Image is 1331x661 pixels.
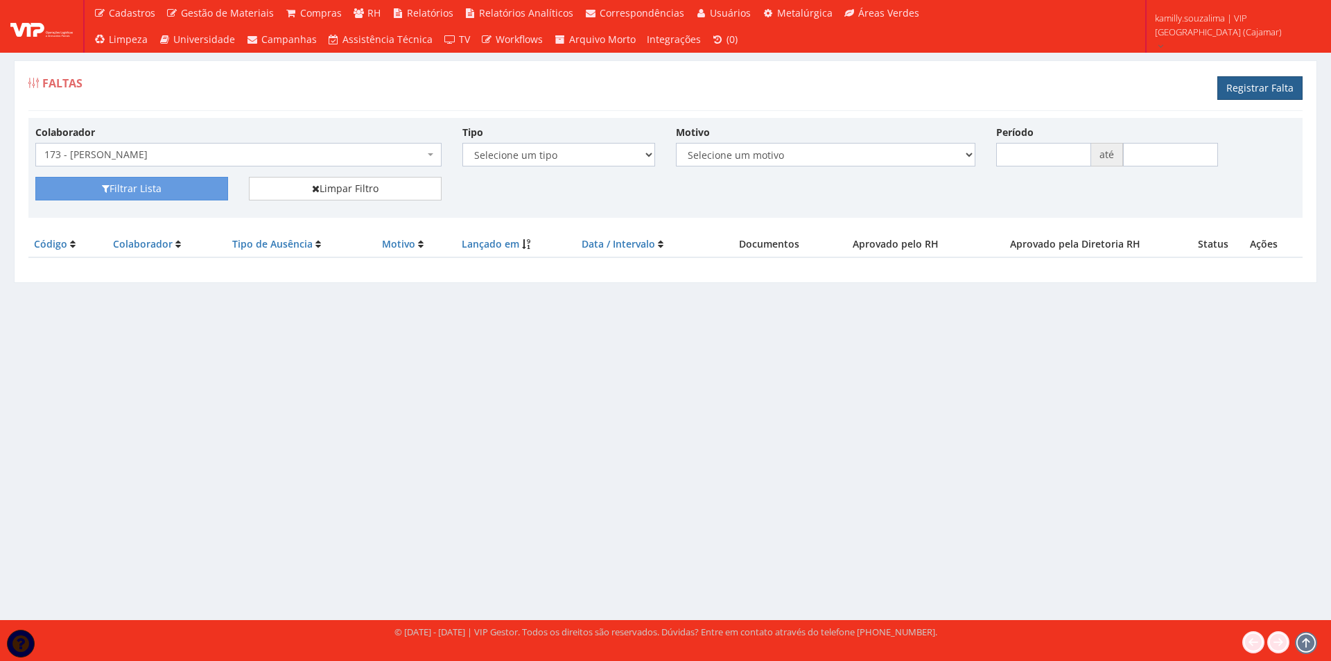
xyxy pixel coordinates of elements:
th: Ações [1244,232,1303,257]
a: Registrar Falta [1217,76,1303,100]
th: Aprovado pela Diretoria RH [969,232,1182,257]
a: Arquivo Morto [548,26,641,53]
label: Colaborador [35,126,95,139]
span: 173 - FABIO FERREIRA [35,143,442,166]
span: Usuários [710,6,751,19]
span: 173 - FABIO FERREIRA [44,148,424,162]
a: Limpar Filtro [249,177,442,200]
span: Arquivo Morto [569,33,636,46]
span: Universidade [173,33,235,46]
img: logo [10,16,73,37]
a: Limpeza [88,26,153,53]
span: Correspondências [600,6,684,19]
div: © [DATE] - [DATE] | VIP Gestor. Todos os direitos são reservados. Dúvidas? Entre em contato atrav... [394,626,937,639]
span: (0) [727,33,738,46]
span: Relatórios Analíticos [479,6,573,19]
a: Campanhas [241,26,322,53]
th: Status [1181,232,1244,257]
button: Filtrar Lista [35,177,228,200]
span: Faltas [42,76,82,91]
span: Áreas Verdes [858,6,919,19]
span: kamilly.souzalima | VIP [GEOGRAPHIC_DATA] (Cajamar) [1155,11,1313,39]
a: Workflows [476,26,549,53]
label: Período [996,126,1034,139]
label: Motivo [676,126,710,139]
span: RH [367,6,381,19]
span: Cadastros [109,6,155,19]
span: Compras [300,6,342,19]
span: TV [459,33,470,46]
span: Workflows [496,33,543,46]
a: Lançado em [462,237,519,250]
a: (0) [706,26,744,53]
a: Tipo de Ausência [232,237,313,250]
span: Gestão de Materiais [181,6,274,19]
th: Aprovado pelo RH [823,232,969,257]
a: Universidade [153,26,241,53]
span: Integrações [647,33,701,46]
span: Relatórios [407,6,453,19]
span: Campanhas [261,33,317,46]
a: Motivo [382,237,415,250]
a: Data / Intervalo [582,237,655,250]
th: Documentos [715,232,823,257]
a: Integrações [641,26,706,53]
span: Metalúrgica [777,6,833,19]
span: Assistência Técnica [342,33,433,46]
a: Colaborador [113,237,173,250]
span: Limpeza [109,33,148,46]
a: Assistência Técnica [322,26,439,53]
a: TV [438,26,476,53]
a: Código [34,237,67,250]
span: até [1091,143,1123,166]
label: Tipo [462,126,483,139]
